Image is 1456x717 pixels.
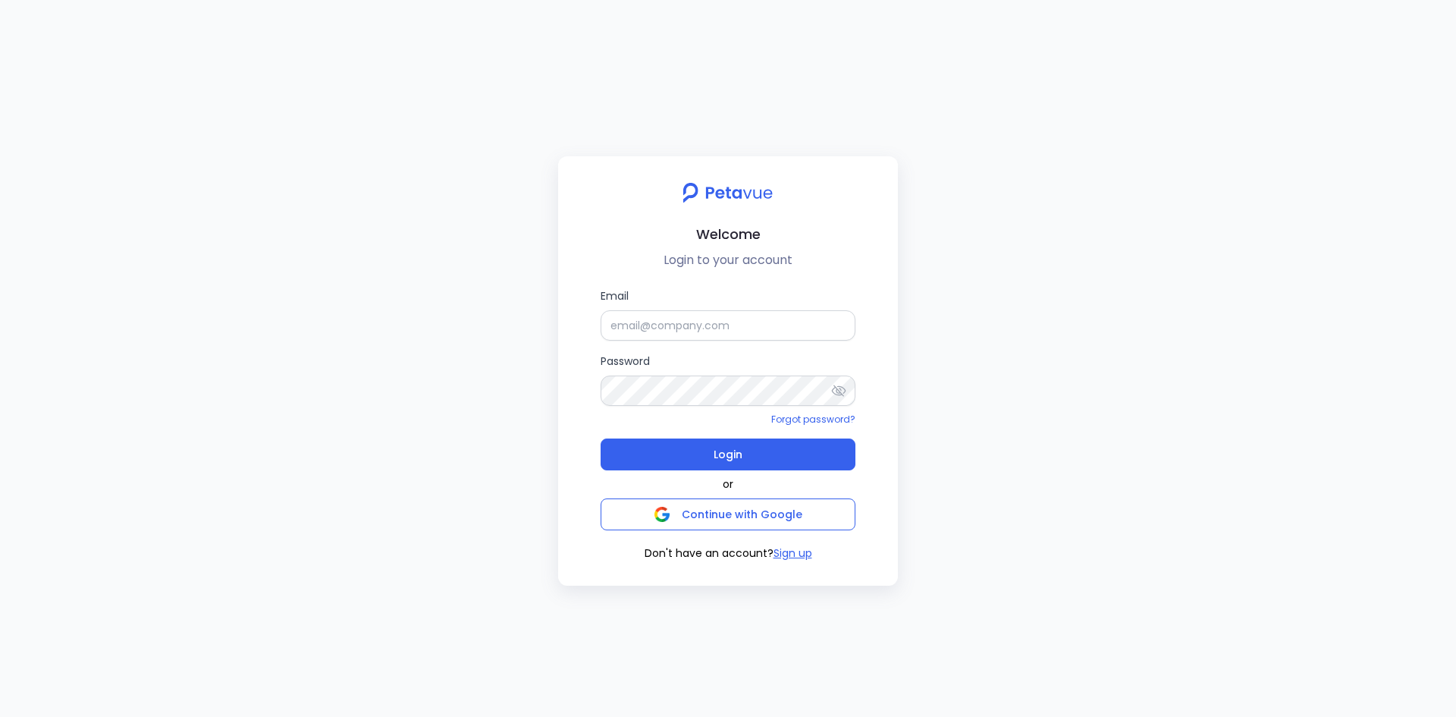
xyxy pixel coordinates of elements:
span: Login [714,444,742,465]
input: Email [601,310,855,341]
button: Sign up [773,546,812,561]
input: Password [601,376,855,406]
span: Continue with Google [682,507,802,522]
button: Login [601,439,855,470]
button: Continue with Google [601,498,855,530]
h2: Welcome [570,223,886,245]
label: Email [601,288,855,341]
span: or [723,476,733,492]
p: Login to your account [570,251,886,269]
span: Don't have an account? [645,546,773,561]
a: Forgot password? [771,413,855,426]
img: petavue logo [673,175,783,211]
label: Password [601,353,855,406]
